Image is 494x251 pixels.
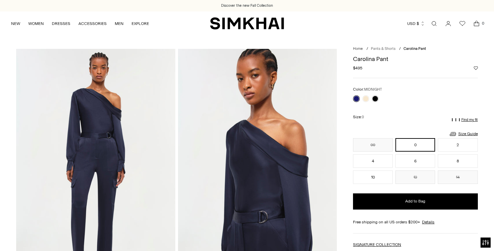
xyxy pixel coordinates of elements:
a: Size Guide [449,130,478,138]
a: EXPLORE [132,16,149,31]
a: Open search modal [427,17,441,30]
a: ACCESSORIES [78,16,107,31]
a: SIMKHAI [210,17,284,30]
span: Carolina Pant [403,46,426,51]
button: Add to Bag [353,193,478,210]
span: MIDNIGHT [364,87,382,92]
nav: breadcrumbs [353,46,478,52]
a: NEW [11,16,20,31]
span: 0 [480,20,486,26]
button: 6 [395,154,435,168]
button: 00 [353,138,393,152]
a: MEN [115,16,123,31]
a: Pants & Shorts [371,46,395,51]
a: DRESSES [52,16,70,31]
iframe: Sign Up via Text for Offers [5,225,68,246]
div: / [399,46,401,52]
div: Free shipping on all US orders $200+ [353,219,478,225]
button: 8 [438,154,478,168]
label: Color: [353,86,382,93]
button: USD $ [407,16,425,31]
a: WOMEN [28,16,44,31]
a: Open cart modal [470,17,483,30]
label: Size: [353,114,364,120]
span: 0 [362,115,364,119]
button: Add to Wishlist [474,66,478,70]
span: $495 [353,65,362,71]
a: Details [422,219,434,225]
button: 4 [353,154,393,168]
a: Go to the account page [442,17,455,30]
button: 2 [438,138,478,152]
span: Add to Bag [405,198,425,204]
button: 10 [353,170,393,184]
button: 12 [395,170,435,184]
h1: Carolina Pant [353,56,478,62]
div: / [366,46,368,52]
button: 0 [395,138,435,152]
button: 14 [438,170,478,184]
a: Wishlist [456,17,469,30]
a: SIGNATURE COLLECTION [353,242,401,247]
a: Discover the new Fall Collection [221,3,273,8]
a: Home [353,46,363,51]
